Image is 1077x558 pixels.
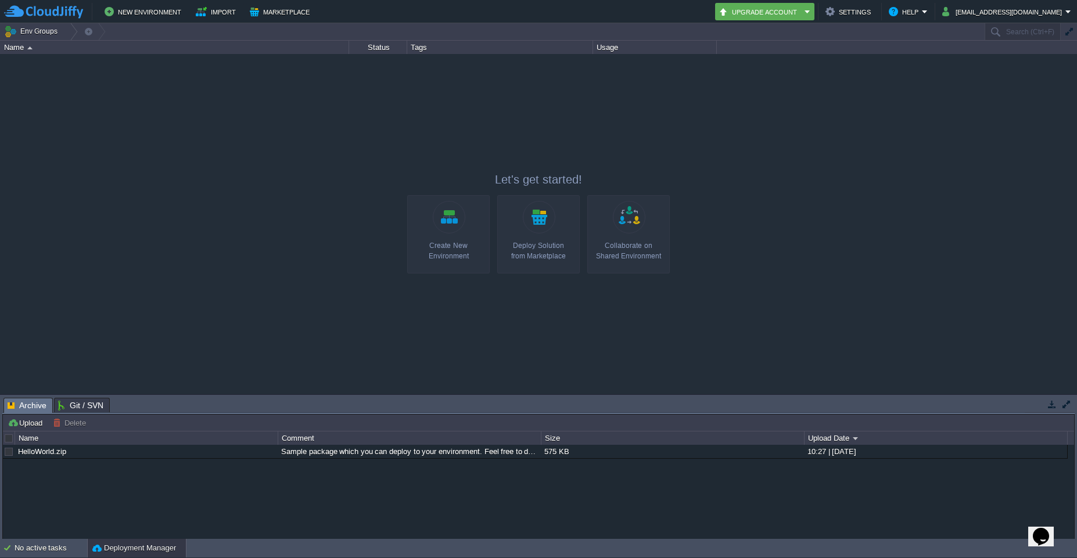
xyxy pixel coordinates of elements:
[501,240,576,261] div: Deploy Solution from Marketplace
[497,195,580,273] a: Deploy Solutionfrom Marketplace
[407,171,670,188] p: Let's get started!
[16,431,278,445] div: Name
[350,41,407,54] div: Status
[278,445,540,458] div: Sample package which you can deploy to your environment. Feel free to delete and upload a package...
[825,5,874,19] button: Settings
[15,539,87,557] div: No active tasks
[719,5,801,19] button: Upgrade Account
[58,398,103,412] span: Git / SVN
[8,417,46,428] button: Upload
[542,431,804,445] div: Size
[105,5,185,19] button: New Environment
[250,5,313,19] button: Marketplace
[53,417,89,428] button: Delete
[408,41,593,54] div: Tags
[805,431,1067,445] div: Upload Date
[279,431,541,445] div: Comment
[18,447,66,456] a: HelloWorld.zip
[4,5,83,19] img: CloudJiffy
[587,195,670,273] a: Collaborate onShared Environment
[594,41,716,54] div: Usage
[92,542,176,554] button: Deployment Manager
[942,5,1065,19] button: [EMAIL_ADDRESS][DOMAIN_NAME]
[27,46,33,49] img: AMDAwAAAACH5BAEAAAAALAAAAAABAAEAAAICRAEAOw==
[411,240,486,261] div: Create New Environment
[196,5,239,19] button: Import
[4,23,62,39] button: Env Groups
[591,240,666,261] div: Collaborate on Shared Environment
[1,41,349,54] div: Name
[407,195,490,273] a: Create New Environment
[805,445,1067,458] div: 10:27 | [DATE]
[8,398,46,413] span: Archive
[541,445,803,458] div: 575 KB
[1028,512,1065,546] iframe: chat widget
[889,5,922,19] button: Help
